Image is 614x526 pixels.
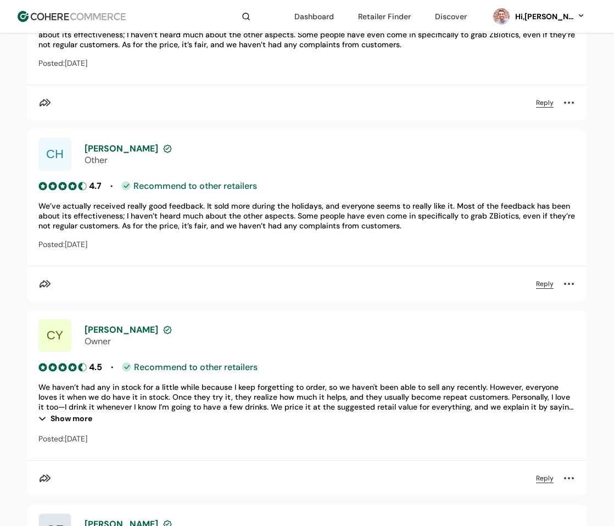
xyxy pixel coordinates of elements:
div: 4.5 [89,361,102,373]
div: Recommend to other retailers [122,362,258,372]
div: Posted: [DATE] [38,434,576,444]
button: Hi,[PERSON_NAME] [514,11,585,23]
div: 4.7 [89,180,102,192]
a: Reply [536,98,554,108]
div: Hi, [PERSON_NAME] [514,11,574,23]
span: [PERSON_NAME] [85,324,158,335]
div: Posted: [DATE] [38,239,576,249]
a: Reply [536,473,554,483]
span: • [110,181,113,191]
div: We haven’t had any in stock for a little while because I keep forgetting to order, so we haven't ... [38,382,576,412]
div: Other [85,154,576,166]
div: Owner [85,335,576,347]
span: [PERSON_NAME] [85,143,158,154]
img: sl_headshot_copy_7f67d2_.jpg [493,8,510,25]
span: • [111,362,113,372]
div: We’ve actually received really good feedback. It sold more during the holidays, and everyone seem... [38,201,576,231]
img: Cohere Logo [18,11,126,22]
div: Recommend to other retailers [121,181,257,191]
div: Posted: [DATE] [38,58,576,68]
a: Reply [536,279,554,289]
div: Show more [38,412,576,425]
div: We’ve actually received really good feedback. It sold more during the holidays, and everyone seem... [38,20,576,49]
